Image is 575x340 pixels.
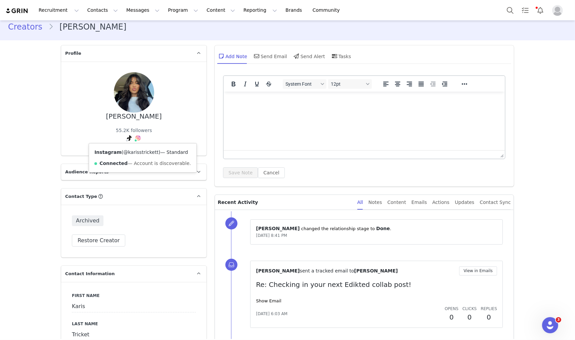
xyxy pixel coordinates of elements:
[65,169,109,175] span: Audience Reports
[439,79,450,89] button: Increase indent
[309,3,347,18] a: Community
[481,312,497,322] h2: 0
[331,81,364,87] span: 12pt
[498,151,505,159] div: Press the Up and Down arrow keys to resize the editor.
[65,270,115,277] span: Contact Information
[300,268,354,273] span: sent a tracked email to
[135,135,141,141] img: instagram.svg
[445,306,458,311] span: Opens
[99,161,128,166] strong: Connected
[285,81,318,87] span: System Font
[293,48,325,64] div: Send Alert
[164,3,202,18] button: Program
[432,195,449,210] div: Actions
[72,293,196,299] label: First Name
[328,79,372,89] button: Font sizes
[404,79,415,89] button: Align right
[203,3,239,18] button: Content
[459,79,470,89] button: Reveal or hide additional toolbar items
[239,3,281,18] button: Reporting
[160,150,188,155] span: — Standard
[251,79,263,89] button: Underline
[445,312,458,322] h2: 0
[459,266,497,275] button: View in Emails
[376,226,390,231] span: Done
[462,312,477,322] h2: 0
[239,79,251,89] button: Italic
[503,3,518,18] button: Search
[5,8,29,14] img: grin logo
[224,92,505,150] iframe: Rich Text Area
[256,280,497,290] p: Re: Checking in your next Edikted collab post!
[354,268,398,273] span: [PERSON_NAME]
[380,79,392,89] button: Align left
[263,79,274,89] button: Strikethrough
[83,3,122,18] button: Contacts
[35,3,83,18] button: Recruitment
[8,21,48,33] a: Creators
[552,5,563,16] img: placeholder-profile.jpg
[427,79,439,89] button: Decrease indent
[542,317,558,333] iframe: Intercom live chat
[94,150,122,155] strong: Instagram
[256,225,497,232] p: ⁨ ⁩ changed the ⁨relationship⁩ stage to ⁨ ⁩.
[330,48,351,64] div: Tasks
[256,233,287,238] span: [DATE] 8:41 PM
[72,321,196,327] label: Last Name
[281,3,308,18] a: Brands
[218,195,352,210] p: Recent Activity
[480,195,511,210] div: Contact Sync
[258,167,284,178] button: Cancel
[556,317,561,323] span: 3
[387,195,406,210] div: Content
[116,127,152,134] div: 55.2K followers
[253,48,287,64] div: Send Email
[548,5,570,16] button: Profile
[256,268,300,273] span: [PERSON_NAME]
[123,150,159,155] a: @karisstrickett
[481,306,497,311] span: Replies
[392,79,403,89] button: Align center
[462,306,477,311] span: Clicks
[455,195,474,210] div: Updates
[217,48,247,64] div: Add Note
[415,79,427,89] button: Justify
[256,298,281,303] a: Show Email
[228,79,239,89] button: Bold
[256,226,300,231] span: [PERSON_NAME]
[283,79,326,89] button: Fonts
[72,215,103,226] span: Archived
[72,235,125,247] button: Restore Creator
[114,72,154,113] img: 334ce39d-0636-4d3c-a7dd-7449566f6112.jpg
[256,311,287,317] span: [DATE] 6:03 AM
[357,195,363,210] div: All
[411,195,427,210] div: Emails
[122,3,164,18] button: Messages
[106,113,162,120] div: [PERSON_NAME]
[128,161,191,166] span: — Account is discoverable.
[223,167,258,178] button: Save Note
[65,50,81,57] span: Profile
[533,3,548,18] button: Notifications
[518,3,533,18] a: Tasks
[368,195,382,210] div: Notes
[122,150,161,155] span: ( )
[65,193,97,200] span: Contact Type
